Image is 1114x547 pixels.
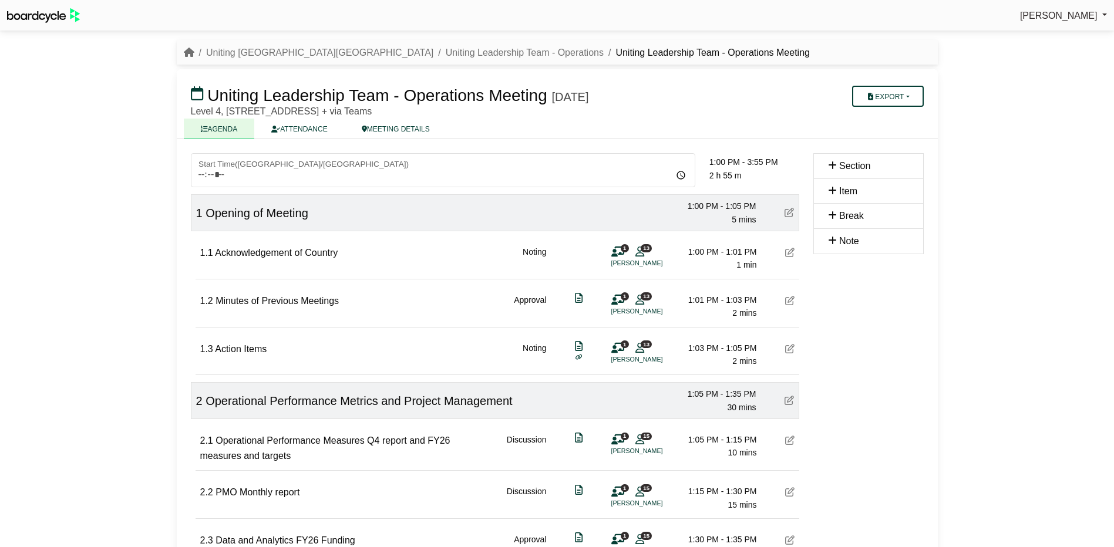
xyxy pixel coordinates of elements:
a: MEETING DETAILS [345,119,447,139]
div: 1:05 PM - 1:15 PM [675,433,757,446]
span: 5 mins [732,215,756,224]
div: 1:00 PM - 1:01 PM [675,245,757,258]
span: 2 mins [732,356,756,366]
span: 1.2 [200,296,213,306]
div: Discussion [507,485,547,511]
span: 15 [641,532,652,539]
span: 1 [621,340,629,348]
span: 2 mins [732,308,756,318]
span: 1 min [736,260,756,269]
span: Section [839,161,870,171]
span: 1 [621,433,629,440]
span: Data and Analytics FY26 Funding [216,535,355,545]
div: [DATE] [552,90,589,104]
li: [PERSON_NAME] [611,498,699,508]
div: 1:30 PM - 1:35 PM [675,533,757,546]
div: 1:00 PM - 1:05 PM [674,200,756,212]
span: 2 [196,394,203,407]
span: Opening of Meeting [206,207,308,220]
span: Note [839,236,859,246]
button: Export [852,86,923,107]
span: 13 [641,244,652,252]
span: 1 [621,292,629,300]
li: Uniting Leadership Team - Operations Meeting [604,45,810,60]
span: [PERSON_NAME] [1020,11,1098,21]
span: 10 mins [728,448,756,457]
span: 2.2 [200,487,213,497]
span: 1 [196,207,203,220]
span: Minutes of Previous Meetings [216,296,339,306]
div: 1:15 PM - 1:30 PM [675,485,757,498]
span: 1.3 [200,344,213,354]
span: 15 mins [728,500,756,509]
span: Uniting Leadership Team - Operations Meeting [207,86,547,104]
span: Action Items [215,344,267,354]
span: 30 mins [727,403,756,412]
a: ATTENDANCE [254,119,344,139]
img: BoardcycleBlackGreen-aaafeed430059cb809a45853b8cf6d952af9d84e6e89e1f1685b34bfd5cb7d64.svg [7,8,80,23]
div: Discussion [507,433,547,463]
span: Break [839,211,864,221]
span: 15 [641,433,652,440]
div: 1:01 PM - 1:03 PM [675,293,757,306]
span: 1.1 [200,248,213,258]
div: Noting [523,342,546,368]
div: Approval [514,293,546,320]
span: 13 [641,340,652,348]
div: Noting [523,245,546,272]
span: 13 [641,292,652,300]
li: [PERSON_NAME] [611,258,699,268]
span: Level 4, [STREET_ADDRESS] + via Teams [191,106,372,116]
span: 2 h 55 m [709,171,741,180]
a: [PERSON_NAME] [1020,8,1107,23]
span: 1 [621,532,629,539]
a: AGENDA [184,119,255,139]
span: 2.3 [200,535,213,545]
li: [PERSON_NAME] [611,306,699,316]
span: 15 [641,484,652,492]
span: Acknowledgement of Country [215,248,338,258]
div: 1:00 PM - 3:55 PM [709,156,799,168]
a: Uniting Leadership Team - Operations [446,48,604,58]
span: Operational Performance Measures Q4 report and FY26 measures and targets [200,435,450,461]
a: Uniting [GEOGRAPHIC_DATA][GEOGRAPHIC_DATA] [206,48,433,58]
span: PMO Monthly report [216,487,299,497]
span: 1 [621,244,629,252]
div: 1:05 PM - 1:35 PM [674,387,756,400]
span: Operational Performance Metrics and Project Management [206,394,512,407]
span: Item [839,186,857,196]
span: 1 [621,484,629,492]
nav: breadcrumb [184,45,810,60]
li: [PERSON_NAME] [611,354,699,364]
li: [PERSON_NAME] [611,446,699,456]
span: 2.1 [200,435,213,445]
div: 1:03 PM - 1:05 PM [675,342,757,354]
